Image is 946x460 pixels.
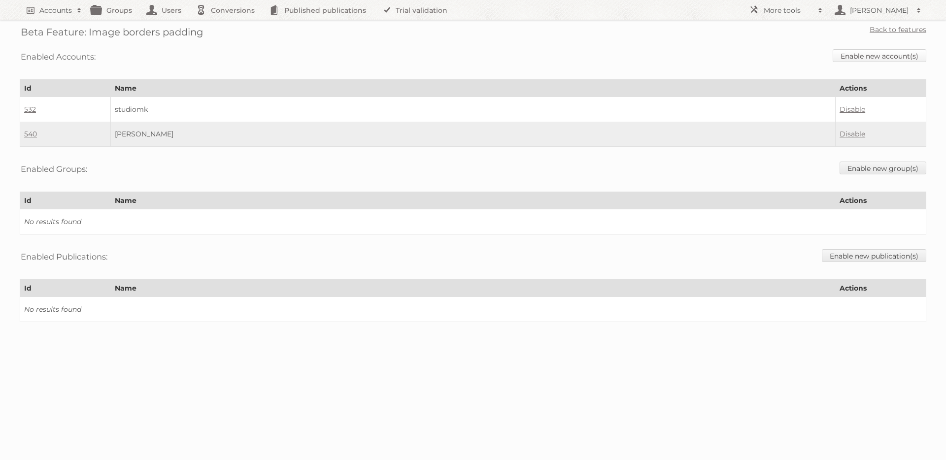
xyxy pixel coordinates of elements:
[840,105,865,114] a: Disable
[21,162,87,176] h3: Enabled Groups:
[836,192,926,209] th: Actions
[20,80,111,97] th: Id
[39,5,72,15] h2: Accounts
[24,105,36,114] a: 532
[833,49,926,62] a: Enable new account(s)
[24,130,37,138] a: 540
[21,249,107,264] h3: Enabled Publications:
[24,305,81,314] i: No results found
[110,122,835,147] td: [PERSON_NAME]
[822,249,926,262] a: Enable new publication(s)
[21,25,203,39] h2: Beta Feature: Image borders padding
[24,217,81,226] i: No results found
[847,5,912,15] h2: [PERSON_NAME]
[20,280,111,297] th: Id
[21,49,96,64] h3: Enabled Accounts:
[110,80,835,97] th: Name
[840,162,926,174] a: Enable new group(s)
[840,130,865,138] a: Disable
[836,280,926,297] th: Actions
[110,192,835,209] th: Name
[870,25,926,34] a: Back to features
[110,97,835,122] td: studiomk
[836,80,926,97] th: Actions
[20,192,111,209] th: Id
[110,280,835,297] th: Name
[764,5,813,15] h2: More tools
